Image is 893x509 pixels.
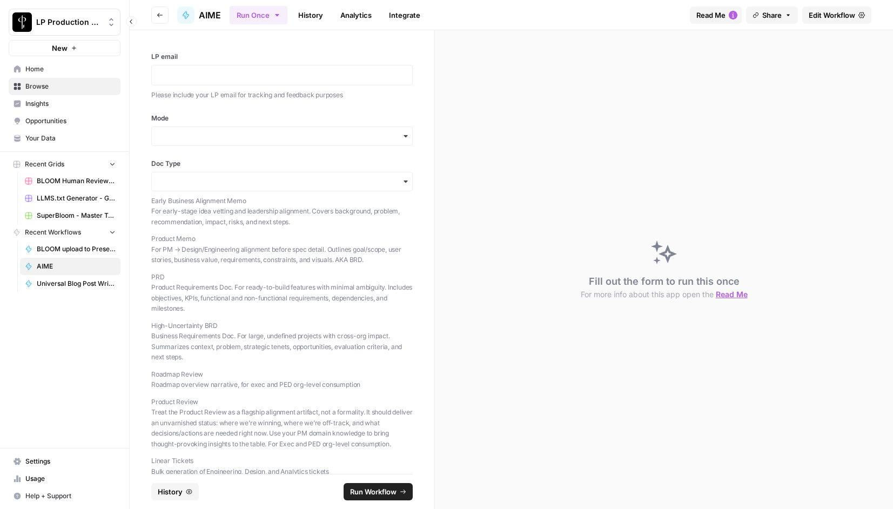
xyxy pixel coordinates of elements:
span: Share [762,10,782,21]
button: Read Me [690,6,742,24]
span: AIME [199,9,221,22]
span: History [158,486,183,497]
span: Opportunities [25,116,116,126]
label: Mode [151,113,413,123]
a: Analytics [334,6,378,24]
a: Insights [9,95,120,112]
p: Please include your LP email for tracking and feedback purposes [151,90,413,101]
span: SuperBloom - Master Topic List [37,211,116,220]
a: AIME [177,6,221,24]
a: History [292,6,330,24]
span: BLOOM Human Review (ver2) [37,176,116,186]
p: Roadmap Review Roadmap overview narrative, for exec and PED org-level consumption [151,369,413,390]
label: LP email [151,52,413,62]
a: AIME [20,258,120,275]
a: Your Data [9,130,120,147]
span: Usage [25,474,116,484]
span: LLMS.txt Generator - Grid [37,193,116,203]
a: Universal Blog Post Writer [20,275,120,292]
a: BLOOM upload to Presence (after Human Review) [20,240,120,258]
a: Browse [9,78,120,95]
span: AIME [37,262,116,271]
label: Doc Type [151,159,413,169]
a: SuperBloom - Master Topic List [20,207,120,224]
button: Recent Workflows [9,224,120,240]
span: Recent Workflows [25,227,81,237]
a: Usage [9,470,120,487]
a: Integrate [382,6,427,24]
span: Edit Workflow [809,10,855,21]
a: BLOOM Human Review (ver2) [20,172,120,190]
span: Browse [25,82,116,91]
a: Settings [9,453,120,470]
span: Universal Blog Post Writer [37,279,116,289]
span: Your Data [25,133,116,143]
p: PRD Product Requirements Doc. For ready-to-build features with minimal ambiguity. Includes object... [151,272,413,314]
button: For more info about this app open the Read Me [581,289,748,300]
a: LLMS.txt Generator - Grid [20,190,120,207]
button: Recent Grids [9,156,120,172]
a: Home [9,61,120,78]
span: BLOOM upload to Presence (after Human Review) [37,244,116,254]
button: New [9,40,120,56]
span: Recent Grids [25,159,64,169]
button: Workspace: LP Production Workloads [9,9,120,36]
button: Share [746,6,798,24]
p: Early Business Alignment Memo For early-stage idea vetting and leadership alignment. Covers backg... [151,196,413,227]
span: Insights [25,99,116,109]
span: Settings [25,457,116,466]
span: Read Me [696,10,726,21]
span: Help + Support [25,491,116,501]
span: LP Production Workloads [36,17,102,28]
span: Run Workflow [350,486,397,497]
img: LP Production Workloads Logo [12,12,32,32]
span: Home [25,64,116,74]
span: New [52,43,68,53]
p: High-Uncertainty BRD Business Requirements Doc. For large, undefined projects with cross-org impa... [151,320,413,363]
button: History [151,483,199,500]
button: Run Workflow [344,483,413,500]
a: Opportunities [9,112,120,130]
button: Run Once [230,6,287,24]
p: Linear Tickets Bulk generation of Engineering, Design, and Analytics tickets [151,456,413,477]
div: Fill out the form to run this once [581,274,748,300]
a: Edit Workflow [802,6,871,24]
span: Read Me [716,290,748,299]
p: Product Memo For PM → Design/Engineering alignment before spec detail. Outlines goal/scope, user ... [151,233,413,265]
p: Product Review Treat the Product Review as a flagship alignment artifact, not a formality. It sho... [151,397,413,450]
button: Help + Support [9,487,120,505]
